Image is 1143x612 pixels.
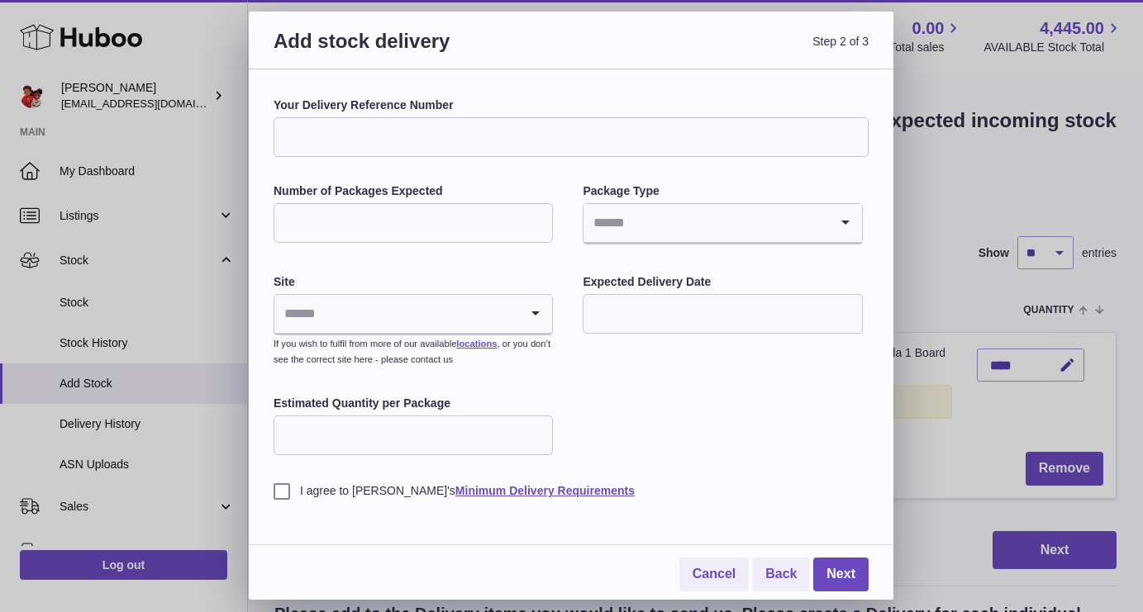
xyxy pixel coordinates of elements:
[583,204,828,242] input: Search for option
[455,484,635,497] a: Minimum Delivery Requirements
[583,183,862,199] label: Package Type
[679,557,749,591] a: Cancel
[813,557,869,591] a: Next
[571,28,869,74] span: Step 2 of 3
[583,274,862,290] label: Expected Delivery Date
[274,295,552,334] div: Search for option
[456,339,497,349] a: locations
[274,183,553,199] label: Number of Packages Expected
[274,28,571,74] h3: Add stock delivery
[274,274,553,290] label: Site
[583,204,861,244] div: Search for option
[274,97,869,113] label: Your Delivery Reference Number
[752,557,810,591] a: Back
[274,339,550,364] small: If you wish to fulfil from more of our available , or you don’t see the correct site here - pleas...
[274,483,869,499] label: I agree to [PERSON_NAME]'s
[274,396,553,411] label: Estimated Quantity per Package
[274,295,519,333] input: Search for option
